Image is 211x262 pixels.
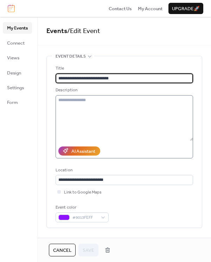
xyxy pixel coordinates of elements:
[7,54,19,61] span: Views
[7,40,25,47] span: Connect
[3,67,32,78] a: Design
[56,53,86,60] span: Event details
[71,148,95,155] div: AI Assistant
[64,189,102,196] span: Link to Google Maps
[3,82,32,93] a: Settings
[3,22,32,33] a: My Events
[56,167,192,174] div: Location
[3,97,32,108] a: Form
[168,3,203,14] button: Upgrade🚀
[7,70,21,77] span: Design
[172,5,200,12] span: Upgrade 🚀
[138,5,162,12] a: My Account
[67,25,100,38] span: / Edit Event
[46,25,67,38] a: Events
[58,146,100,156] button: AI Assistant
[56,236,85,243] span: Date and time
[7,25,28,32] span: My Events
[8,5,15,12] img: logo
[109,5,132,12] a: Contact Us
[56,65,192,72] div: Title
[7,84,24,91] span: Settings
[56,87,192,94] div: Description
[72,214,97,221] span: #9013FEFF
[53,247,71,254] span: Cancel
[3,52,32,63] a: Views
[56,204,107,211] div: Event color
[3,37,32,48] a: Connect
[49,244,76,256] button: Cancel
[7,99,18,106] span: Form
